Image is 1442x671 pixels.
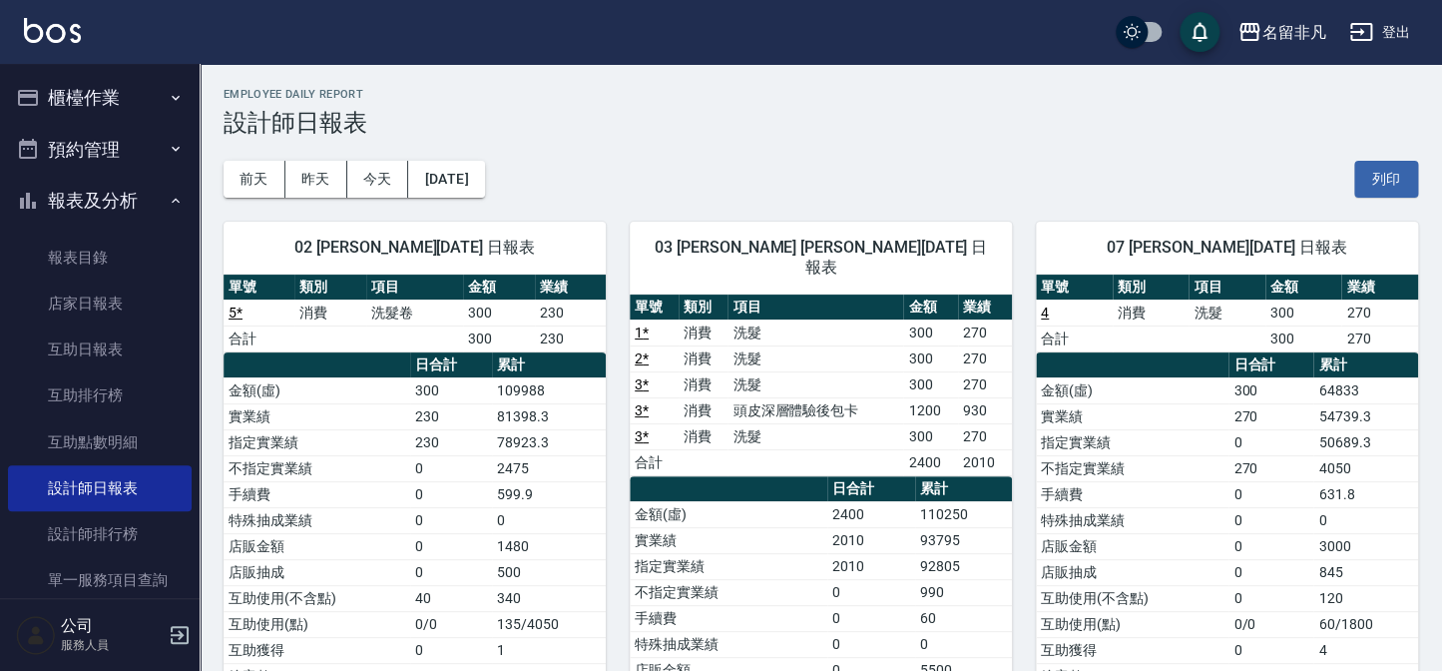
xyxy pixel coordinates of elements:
h5: 公司 [61,616,163,636]
td: 洗髮 [727,371,903,397]
td: 消費 [679,423,727,449]
td: 110250 [915,501,1012,527]
td: 互助使用(點) [1036,611,1228,637]
td: 845 [1313,559,1418,585]
td: 指定實業績 [630,553,827,579]
td: 230 [410,429,492,455]
td: 手續費 [630,605,827,631]
td: 不指定實業績 [1036,455,1228,481]
td: 0 [1228,481,1313,507]
td: 洗髮 [727,320,903,345]
img: Person [16,615,56,655]
td: 0 [915,631,1012,657]
button: 報表及分析 [8,175,192,227]
td: 270 [1341,300,1418,326]
th: 累計 [1313,352,1418,378]
td: 0 [410,507,492,533]
td: 店販金額 [1036,533,1228,559]
td: 0 [827,631,914,657]
th: 類別 [679,295,727,321]
td: 2475 [492,455,606,481]
td: 0/0 [1228,611,1313,637]
th: 金額 [1265,275,1342,301]
td: 0 [827,579,914,605]
td: 0 [1228,637,1313,663]
h3: 設計師日報表 [224,109,1418,137]
td: 109988 [492,377,606,403]
button: [DATE] [408,161,484,198]
td: 0 [410,533,492,559]
td: 270 [1228,455,1313,481]
th: 項目 [1189,275,1265,301]
td: 599.9 [492,481,606,507]
th: 業績 [535,275,606,301]
td: 60 [915,605,1012,631]
td: 300 [1265,300,1342,326]
span: 02 [PERSON_NAME][DATE] 日報表 [247,238,582,258]
td: 300 [903,320,957,345]
td: 93795 [915,527,1012,553]
th: 業績 [958,295,1012,321]
th: 業績 [1341,275,1418,301]
td: 手續費 [1036,481,1228,507]
td: 不指定實業績 [630,579,827,605]
td: 洗髮卷 [366,300,464,326]
td: 金額(虛) [1036,377,1228,403]
td: 300 [903,345,957,371]
td: 990 [915,579,1012,605]
th: 日合計 [1228,352,1313,378]
th: 類別 [294,275,365,301]
th: 金額 [463,275,534,301]
td: 92805 [915,553,1012,579]
td: 631.8 [1313,481,1418,507]
td: 不指定實業績 [224,455,410,481]
td: 50689.3 [1313,429,1418,455]
td: 實業績 [1036,403,1228,429]
td: 特殊抽成業績 [1036,507,1228,533]
td: 互助使用(不含點) [224,585,410,611]
td: 1200 [903,397,957,423]
button: 今天 [347,161,409,198]
td: 指定實業績 [1036,429,1228,455]
th: 金額 [903,295,957,321]
table: a dense table [224,275,606,352]
td: 270 [958,320,1012,345]
td: 60/1800 [1313,611,1418,637]
td: 230 [410,403,492,429]
th: 單號 [630,295,679,321]
td: 實業績 [630,527,827,553]
td: 指定實業績 [224,429,410,455]
td: 消費 [679,371,727,397]
td: 2400 [903,449,957,475]
td: 2010 [827,553,914,579]
td: 500 [492,559,606,585]
td: 金額(虛) [630,501,827,527]
td: 1480 [492,533,606,559]
th: 日合計 [827,476,914,502]
td: 230 [535,300,606,326]
td: 實業績 [224,403,410,429]
td: 300 [1265,326,1342,351]
td: 270 [958,371,1012,397]
td: 0 [410,455,492,481]
td: 合計 [1036,326,1113,351]
td: 頭皮深層體驗後包卡 [727,397,903,423]
td: 洗髮 [1189,300,1265,326]
th: 單號 [1036,275,1113,301]
td: 0 [492,507,606,533]
a: 4 [1041,305,1049,321]
td: 54739.3 [1313,403,1418,429]
td: 230 [535,326,606,351]
td: 2010 [827,527,914,553]
td: 0 [410,559,492,585]
td: 4 [1313,637,1418,663]
td: 120 [1313,585,1418,611]
th: 日合計 [410,352,492,378]
td: 3000 [1313,533,1418,559]
td: 消費 [1113,300,1190,326]
td: 270 [1228,403,1313,429]
td: 0 [827,605,914,631]
td: 互助使用(不含點) [1036,585,1228,611]
th: 項目 [727,295,903,321]
td: 4050 [1313,455,1418,481]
